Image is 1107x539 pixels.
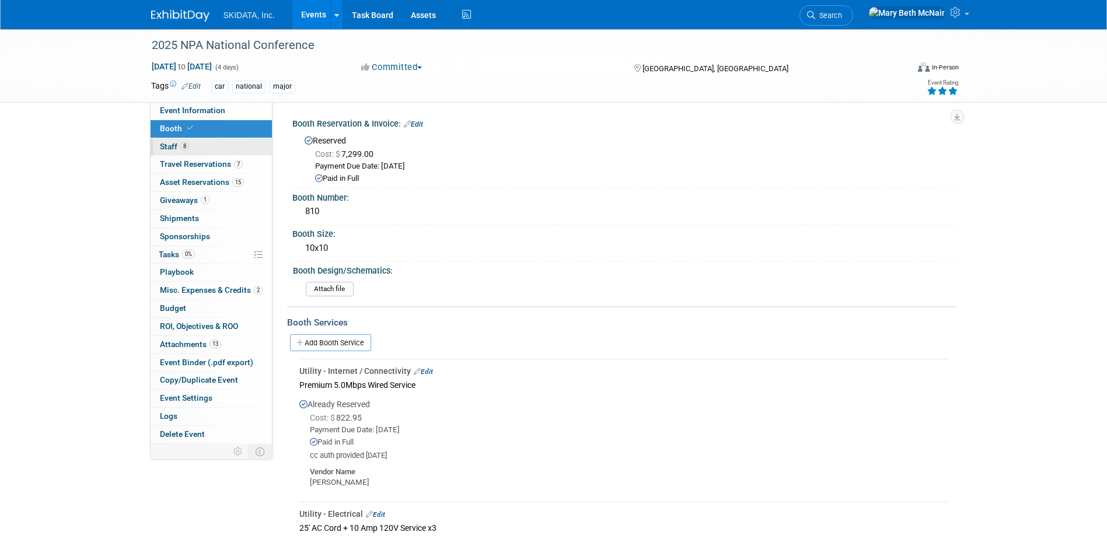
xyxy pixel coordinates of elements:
[301,239,948,257] div: 10x10
[918,62,930,72] img: Format-Inperson.png
[310,477,948,488] div: [PERSON_NAME]
[799,5,853,26] a: Search
[151,228,272,246] a: Sponsorships
[160,142,189,151] span: Staff
[151,61,212,72] span: [DATE] [DATE]
[248,444,272,459] td: Toggle Event Tabs
[181,82,201,90] a: Edit
[232,178,244,187] span: 15
[151,156,272,173] a: Travel Reservations7
[414,367,433,376] a: Edit
[201,195,209,204] span: 1
[151,174,272,191] a: Asset Reservations15
[160,267,194,276] span: Playbook
[315,149,378,159] span: 7,299.00
[160,321,238,331] span: ROI, Objectives & ROO
[357,61,427,73] button: Committed
[180,142,189,150] span: 8
[292,115,956,130] div: Booth Reservation & Invoice:
[176,62,187,71] span: to
[228,444,249,459] td: Personalize Event Tab Strip
[160,339,221,349] span: Attachments
[160,393,212,402] span: Event Settings
[232,80,266,93] div: national
[151,102,272,120] a: Event Information
[160,411,177,421] span: Logs
[182,250,195,258] span: 0%
[299,393,948,498] div: Already Reserved
[299,508,948,520] div: Utility - Electrical
[315,173,948,184] div: Paid in Full
[151,10,209,22] img: ExhibitDay
[151,210,272,228] a: Shipments
[287,316,956,329] div: Booth Services
[931,63,959,72] div: In-Person
[815,11,842,20] span: Search
[301,132,948,184] div: Reserved
[151,408,272,425] a: Logs
[234,160,243,169] span: 7
[310,413,366,422] span: 822.95
[299,365,948,377] div: Utility - Internet / Connectivity
[310,437,948,448] div: Paid in Full
[160,159,243,169] span: Travel Reservations
[310,464,948,478] div: Vendor Name
[214,64,239,71] span: (4 days)
[151,192,272,209] a: Giveaways1
[292,189,956,204] div: Booth Number:
[151,426,272,443] a: Delete Event
[868,6,945,19] img: Mary Beth McNair
[159,250,195,259] span: Tasks
[151,120,272,138] a: Booth
[160,358,253,367] span: Event Binder (.pdf export)
[151,246,272,264] a: Tasks0%
[290,334,371,351] a: Add Booth Service
[315,149,341,159] span: Cost: $
[151,390,272,407] a: Event Settings
[160,375,238,384] span: Copy/Duplicate Event
[160,232,210,241] span: Sponsorships
[299,377,948,393] div: Premium 5.0Mbps Wired Service
[366,510,385,519] a: Edit
[148,35,891,56] div: 2025 NPA National Conference
[160,429,205,439] span: Delete Event
[151,80,201,93] td: Tags
[160,124,195,133] span: Booth
[151,264,272,281] a: Playbook
[151,318,272,335] a: ROI, Objectives & ROO
[160,106,225,115] span: Event Information
[254,286,263,295] span: 2
[160,213,199,223] span: Shipments
[310,413,336,422] span: Cost: $
[927,80,958,86] div: Event Rating
[160,285,263,295] span: Misc. Expenses & Credits
[209,339,221,348] span: 13
[160,195,209,205] span: Giveaways
[211,80,228,93] div: car
[270,80,295,93] div: major
[151,138,272,156] a: Staff8
[151,372,272,389] a: Copy/Duplicate Event
[839,61,959,78] div: Event Format
[404,120,423,128] a: Edit
[151,300,272,317] a: Budget
[224,10,275,20] span: SKIDATA, Inc.
[293,262,951,276] div: Booth Design/Schematics:
[187,125,193,131] i: Booth reservation complete
[151,354,272,372] a: Event Binder (.pdf export)
[301,202,948,220] div: 810
[299,520,948,535] div: 25' AC Cord + 10 Amp 120V Service x3
[315,161,948,172] div: Payment Due Date: [DATE]
[160,177,244,187] span: Asset Reservations
[151,336,272,353] a: Attachments13
[642,64,788,73] span: [GEOGRAPHIC_DATA], [GEOGRAPHIC_DATA]
[160,303,186,313] span: Budget
[292,225,956,240] div: Booth Size:
[310,425,948,436] div: Payment Due Date: [DATE]
[151,282,272,299] a: Misc. Expenses & Credits2
[310,451,948,461] div: cc auth provided [DATE]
